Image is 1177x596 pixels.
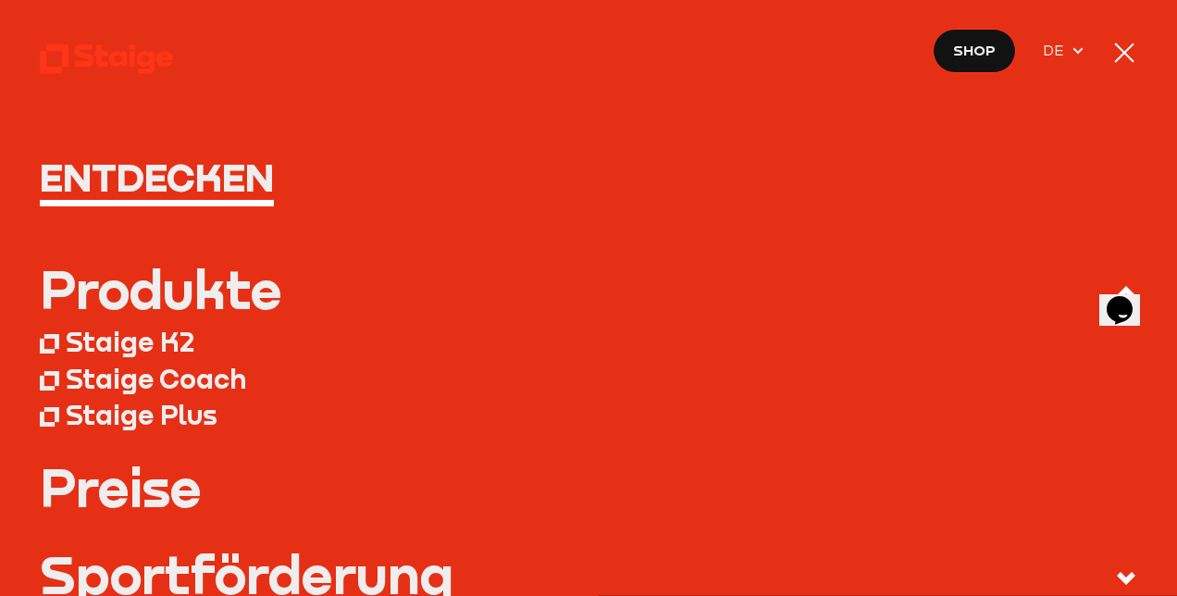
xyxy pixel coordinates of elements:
div: Staige Plus [66,399,217,431]
a: Preise [40,461,1138,514]
div: Produkte [40,263,282,316]
div: Staige Coach [66,363,246,395]
a: Shop [933,29,1017,73]
div: Staige K2 [66,326,194,358]
a: Staige Plus [40,397,1138,434]
iframe: chat widget [1099,270,1158,326]
a: Staige K2 [40,323,1138,360]
span: Shop [953,39,996,62]
a: Staige Coach [40,360,1138,397]
span: DE [1043,39,1071,62]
